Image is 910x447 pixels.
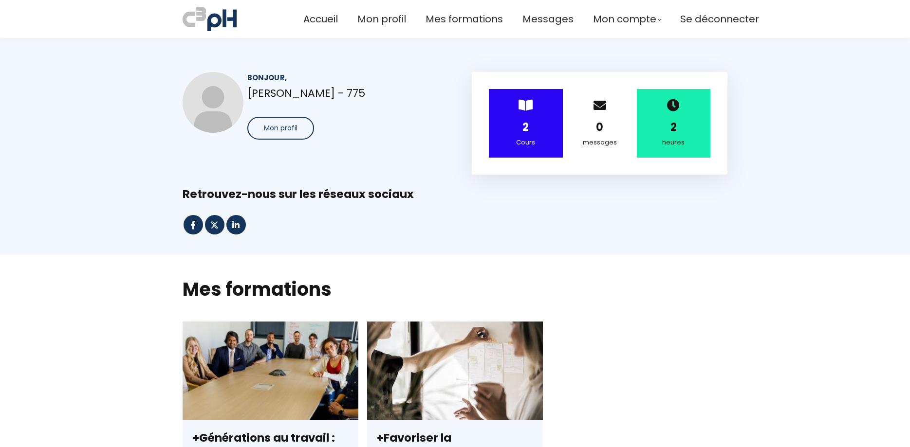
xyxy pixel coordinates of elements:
a: Mes formations [426,11,503,27]
div: heures [649,137,699,148]
strong: 0 [596,120,603,135]
span: Mon compte [593,11,656,27]
div: > [489,89,563,158]
h2: Mes formations [183,277,728,302]
a: Accueil [303,11,338,27]
button: Mon profil [247,117,314,140]
strong: 2 [670,120,677,135]
strong: 2 [522,120,529,135]
div: Cours [501,137,551,148]
div: Retrouvez-nous sur les réseaux sociaux [183,187,728,202]
img: 67e15c51f420988e040e5923.jpg [183,72,243,133]
p: [PERSON_NAME] - 775 [247,85,438,102]
div: Bonjour, [247,72,438,83]
span: Mon profil [264,123,297,133]
img: a70bc7685e0efc0bd0b04b3506828469.jpeg [183,5,237,33]
div: messages [575,137,625,148]
a: Se déconnecter [680,11,759,27]
a: Messages [522,11,574,27]
a: Mon profil [357,11,406,27]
